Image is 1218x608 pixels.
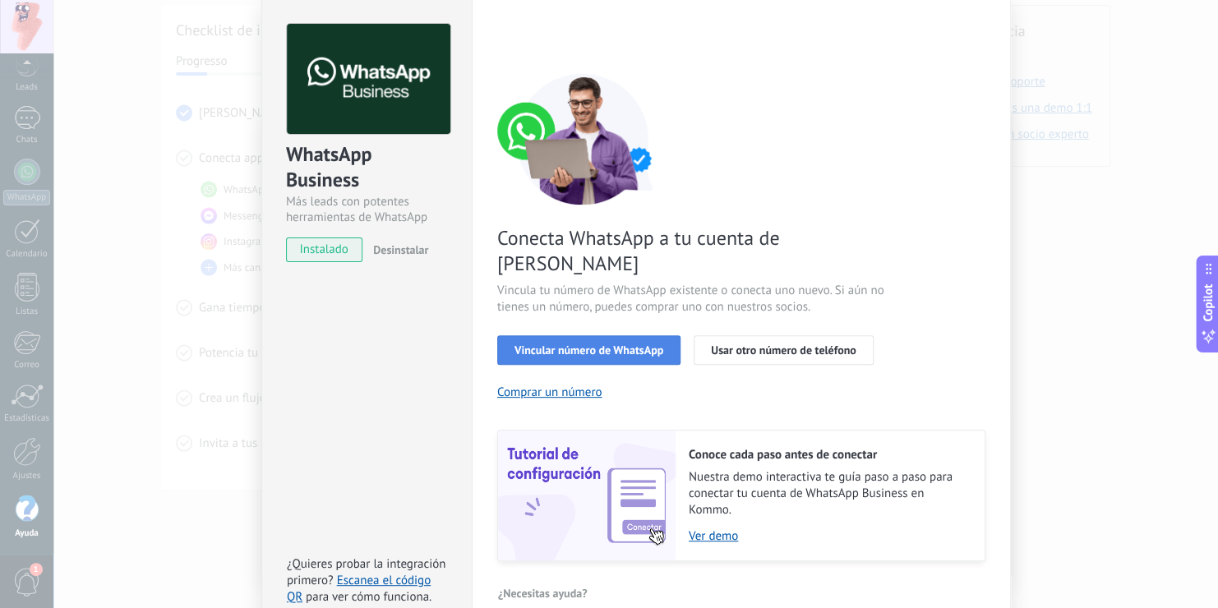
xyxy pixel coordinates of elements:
[367,237,428,262] button: Desinstalar
[694,335,873,365] button: Usar otro número de teléfono
[497,225,888,276] span: Conecta WhatsApp a tu cuenta de [PERSON_NAME]
[514,344,663,356] span: Vincular número de WhatsApp
[287,24,450,135] img: logo_main.png
[286,194,448,225] div: Más leads con potentes herramientas de WhatsApp
[287,237,362,262] span: instalado
[711,344,856,356] span: Usar otro número de teléfono
[497,283,888,316] span: Vincula tu número de WhatsApp existente o conecta uno nuevo. Si aún no tienes un número, puedes c...
[689,469,968,518] span: Nuestra demo interactiva te guía paso a paso para conectar tu cuenta de WhatsApp Business en Kommo.
[689,528,968,544] a: Ver demo
[1200,284,1216,322] span: Copilot
[497,385,602,400] button: Comprar un número
[286,141,448,194] div: WhatsApp Business
[497,73,670,205] img: connect number
[497,335,681,365] button: Vincular número de WhatsApp
[373,242,428,257] span: Desinstalar
[497,581,588,606] button: ¿Necesitas ayuda?
[306,589,431,605] span: para ver cómo funciona.
[498,587,588,599] span: ¿Necesitas ayuda?
[287,556,446,588] span: ¿Quieres probar la integración primero?
[689,447,968,463] h2: Conoce cada paso antes de conectar
[287,573,431,605] a: Escanea el código QR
